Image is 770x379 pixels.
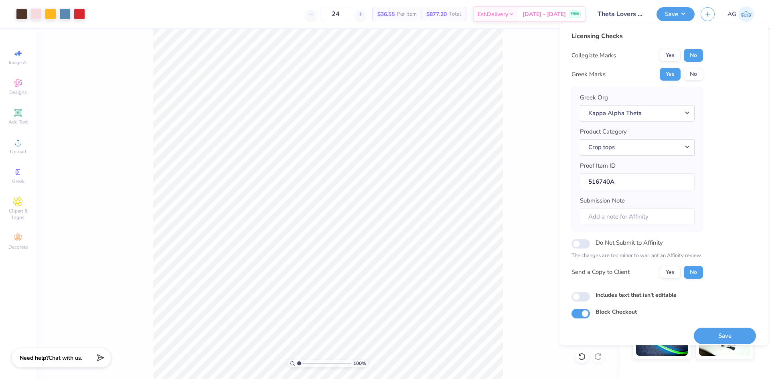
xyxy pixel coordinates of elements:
[580,208,695,225] input: Add a note for Affinity
[478,10,508,18] span: Est. Delivery
[449,10,461,18] span: Total
[684,68,703,81] button: No
[12,178,24,184] span: Greek
[20,354,49,362] strong: Need help?
[580,105,695,122] button: Kappa Alpha Theta
[377,10,395,18] span: $36.55
[738,6,754,22] img: Aljosh Eyron Garcia
[320,7,351,21] input: – –
[571,11,579,17] span: FREE
[727,10,736,19] span: AG
[660,68,681,81] button: Yes
[8,119,28,125] span: Add Text
[660,266,681,279] button: Yes
[49,354,82,362] span: Chat with us.
[596,308,637,316] label: Block Checkout
[580,139,695,156] button: Crop tops
[580,93,608,102] label: Greek Org
[9,89,27,95] span: Designs
[571,252,703,260] p: The changes are too minor to warrant an Affinity review.
[592,6,650,22] input: Untitled Design
[694,328,756,344] button: Save
[426,10,447,18] span: $877.20
[8,244,28,250] span: Decorate
[660,49,681,62] button: Yes
[4,208,32,221] span: Clipart & logos
[571,70,606,79] div: Greek Marks
[9,59,28,66] span: Image AI
[571,31,703,41] div: Licensing Checks
[596,237,663,248] label: Do Not Submit to Affinity
[571,268,630,277] div: Send a Copy to Client
[580,161,616,170] label: Proof Item ID
[523,10,566,18] span: [DATE] - [DATE]
[10,148,26,155] span: Upload
[580,127,627,136] label: Product Category
[580,196,625,205] label: Submission Note
[727,6,754,22] a: AG
[684,49,703,62] button: No
[596,291,677,299] label: Includes text that isn't editable
[684,266,703,279] button: No
[397,10,417,18] span: Per Item
[571,51,616,60] div: Collegiate Marks
[657,7,695,21] button: Save
[353,360,366,367] span: 100 %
